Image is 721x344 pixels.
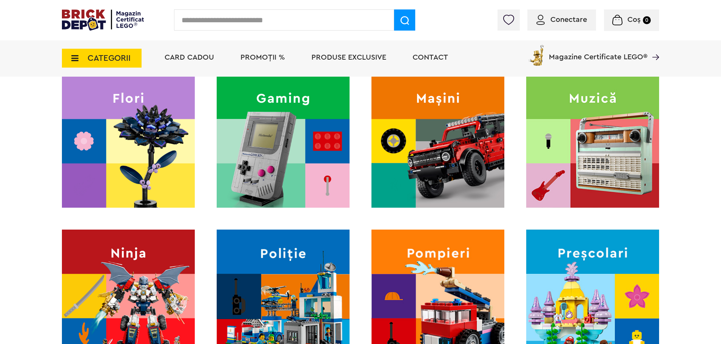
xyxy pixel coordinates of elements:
[643,16,651,24] small: 0
[240,54,285,61] a: PROMOȚII %
[550,16,587,23] span: Conectare
[627,16,641,23] span: Coș
[311,54,386,61] a: Produse exclusive
[165,54,214,61] a: Card Cadou
[88,54,131,62] span: CATEGORII
[549,43,647,61] span: Magazine Certificate LEGO®
[647,43,659,51] a: Magazine Certificate LEGO®
[413,54,448,61] a: Contact
[536,16,587,23] a: Conectare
